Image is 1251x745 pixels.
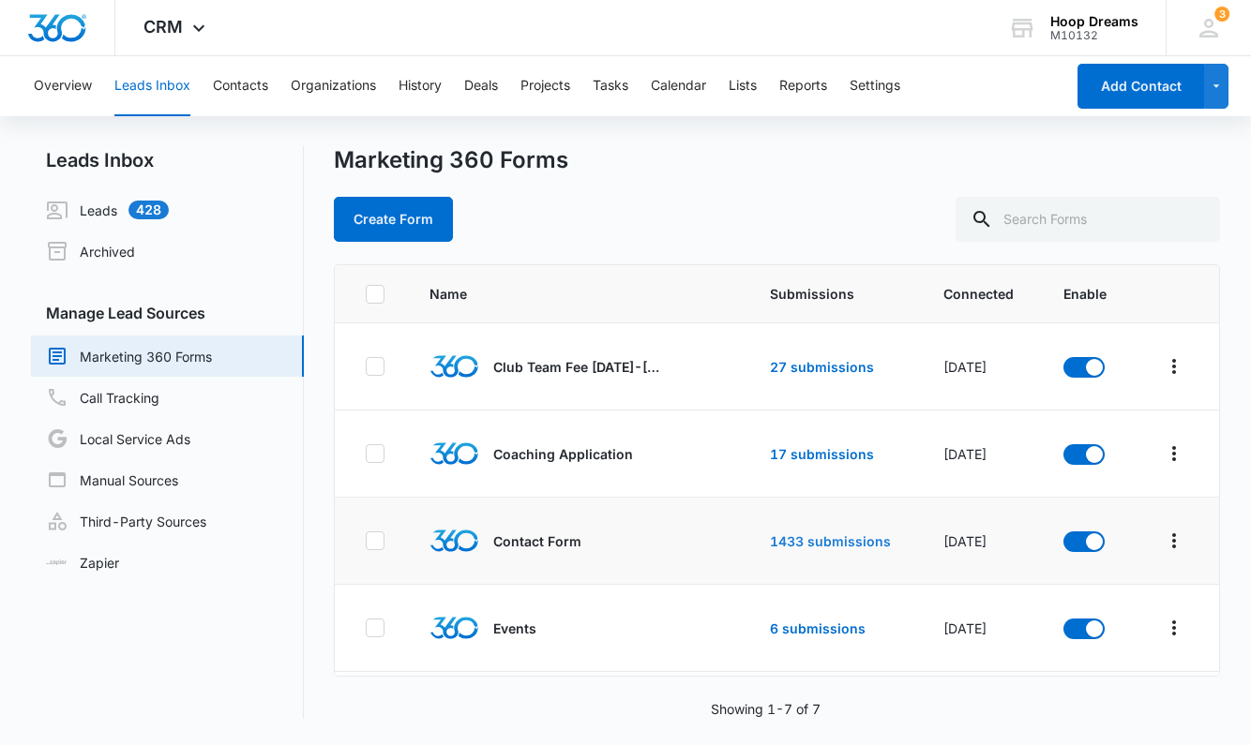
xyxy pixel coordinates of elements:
[1159,351,1189,381] button: Overflow Menu
[770,359,874,375] a: 27 submissions
[770,620,866,636] a: 6 submissions
[520,56,570,116] button: Projects
[430,284,674,304] span: Name
[943,531,1018,551] div: [DATE]
[943,284,1018,304] span: Connected
[46,469,178,491] a: Manual Sources
[46,240,135,262] a: Archived
[46,510,206,532] a: Third-Party Sources
[46,345,212,367] a: Marketing 360 Forms
[770,284,898,304] span: Submissions
[850,56,900,116] button: Settings
[593,56,628,116] button: Tasks
[1214,7,1229,22] div: notifications count
[493,444,633,464] p: Coaching Application
[46,553,119,573] a: Zapier
[770,533,891,549] a: 1433 submissions
[334,146,568,174] h1: Marketing 360 Forms
[493,618,536,638] p: Events
[34,56,92,116] button: Overview
[1050,29,1138,42] div: account id
[1159,613,1189,643] button: Overflow Menu
[213,56,268,116] button: Contacts
[1159,526,1189,556] button: Overflow Menu
[31,302,304,324] h3: Manage Lead Sources
[711,699,821,719] p: Showing 1-7 of 7
[46,386,159,409] a: Call Tracking
[1078,64,1204,109] button: Add Contact
[1214,7,1229,22] span: 3
[770,446,874,462] a: 17 submissions
[399,56,442,116] button: History
[114,56,190,116] button: Leads Inbox
[1050,14,1138,29] div: account name
[291,56,376,116] button: Organizations
[956,197,1220,242] input: Search Forms
[779,56,827,116] button: Reports
[729,56,757,116] button: Lists
[1063,284,1110,304] span: Enable
[651,56,706,116] button: Calendar
[943,618,1018,638] div: [DATE]
[493,357,662,377] p: Club Team Fee [DATE]-[DATE]
[46,427,190,450] a: Local Service Ads
[943,444,1018,464] div: [DATE]
[334,197,453,242] button: Create Form
[464,56,498,116] button: Deals
[46,199,169,221] a: Leads428
[31,146,304,174] h2: Leads Inbox
[143,17,183,37] span: CRM
[1159,439,1189,469] button: Overflow Menu
[493,531,581,551] p: Contact Form
[943,357,1018,377] div: [DATE]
